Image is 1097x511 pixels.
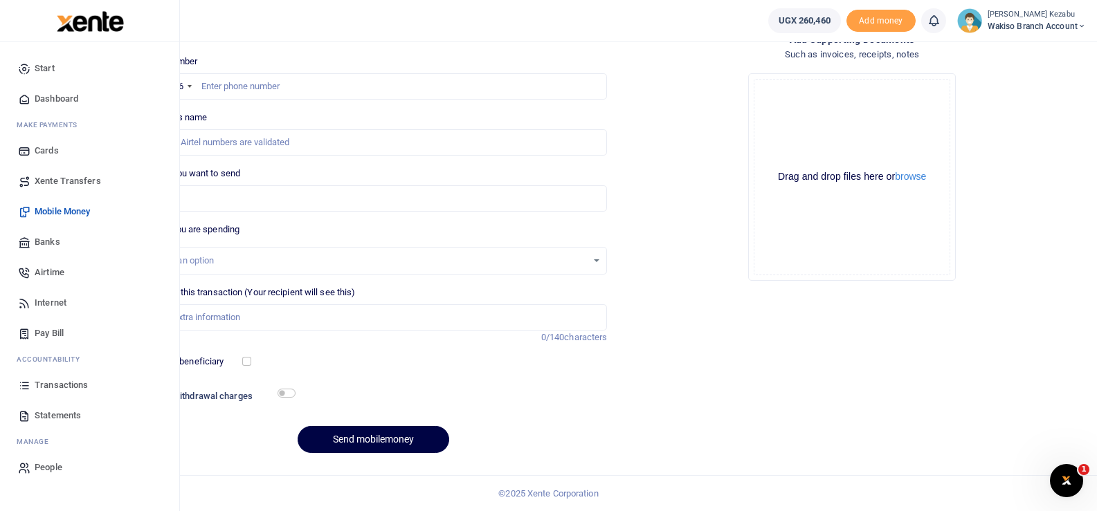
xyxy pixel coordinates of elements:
[754,170,950,183] div: Drag and drop files here or
[150,254,588,268] div: Select an option
[35,266,64,279] span: Airtime
[140,73,608,100] input: Enter phone number
[895,171,926,181] button: browse
[140,286,356,299] label: Memo for this transaction (Your recipient will see this)
[140,223,239,236] label: Reason you are spending
[11,196,168,227] a: Mobile Money
[763,8,846,33] li: Wallet ballance
[11,452,168,483] a: People
[11,400,168,431] a: Statements
[11,53,168,84] a: Start
[768,8,841,33] a: UGX 260,460
[140,355,224,369] label: Save this beneficiary
[11,84,168,114] a: Dashboard
[35,326,64,340] span: Pay Bill
[140,304,608,331] input: Enter extra information
[1078,464,1089,475] span: 1
[11,431,168,452] li: M
[35,409,81,422] span: Statements
[35,174,101,188] span: Xente Transfers
[1050,464,1083,497] iframe: Intercom live chat
[140,185,608,212] input: UGX
[24,120,78,130] span: ake Payments
[298,426,449,453] button: Send mobilemoney
[779,14,831,28] span: UGX 260,460
[35,144,59,158] span: Cards
[846,10,916,32] span: Add money
[11,166,168,196] a: Xente Transfers
[11,114,168,136] li: M
[564,332,607,342] span: characters
[846,10,916,32] li: Toup your wallet
[35,378,88,392] span: Transactions
[988,9,1086,21] small: [PERSON_NAME] Kezabu
[27,354,80,364] span: countability
[11,370,168,400] a: Transactions
[988,20,1086,32] span: Wakiso branch account
[35,205,90,219] span: Mobile Money
[35,235,60,249] span: Banks
[748,73,956,281] div: File Uploader
[24,436,49,447] span: anage
[57,11,124,32] img: logo-large
[35,62,55,75] span: Start
[11,227,168,257] a: Banks
[957,8,982,33] img: profile-user
[11,136,168,166] a: Cards
[35,92,78,106] span: Dashboard
[541,332,565,342] span: 0/140
[11,318,168,349] a: Pay Bill
[35,296,66,310] span: Internet
[11,288,168,318] a: Internet
[11,349,168,370] li: Ac
[11,257,168,288] a: Airtime
[618,47,1086,62] h4: Such as invoices, receipts, notes
[140,129,608,156] input: MTN & Airtel numbers are validated
[140,167,240,180] label: Amount you want to send
[35,461,62,474] span: People
[846,15,916,25] a: Add money
[55,15,124,26] a: logo-small logo-large logo-large
[140,55,197,68] label: Phone number
[957,8,1086,33] a: profile-user [PERSON_NAME] Kezabu Wakiso branch account
[141,391,289,402] h6: Include withdrawal charges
